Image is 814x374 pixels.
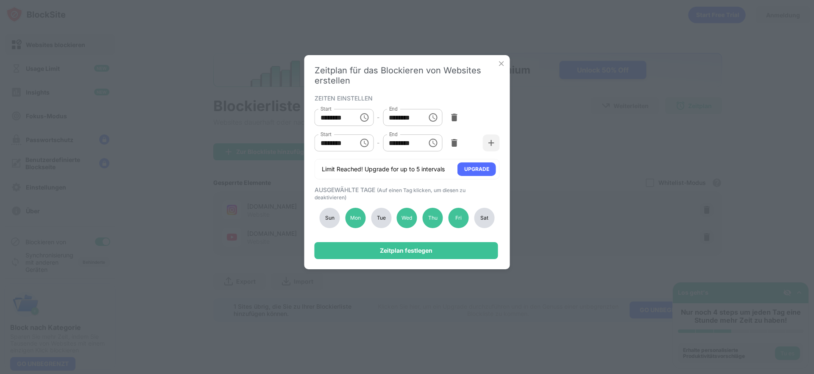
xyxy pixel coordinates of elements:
[315,95,498,101] div: ZEITEN EINSTELLEN
[449,208,469,228] div: Fri
[423,208,443,228] div: Thu
[322,165,445,173] div: Limit Reached! Upgrade for up to 5 intervals
[389,105,398,112] label: End
[371,208,391,228] div: Tue
[315,186,498,201] div: AUSGEWÄHLTE TAGE
[356,109,373,126] button: Choose time, selected time is 8:00 AM
[424,134,441,151] button: Choose time, selected time is 5:00 PM
[377,113,379,122] div: -
[315,187,466,201] span: (Auf einen Tag klicken, um diesen zu deaktivieren)
[380,247,432,254] div: Zeitplan festlegen
[320,208,340,228] div: Sun
[377,138,379,148] div: -
[321,131,332,138] label: Start
[345,208,365,228] div: Mon
[424,109,441,126] button: Choose time, selected time is 11:30 AM
[315,65,500,86] div: Zeitplan für das Blockieren von Websites erstellen
[474,208,494,228] div: Sat
[389,131,398,138] label: End
[321,105,332,112] label: Start
[356,134,373,151] button: Choose time, selected time is 1:30 PM
[397,208,417,228] div: Wed
[464,165,489,173] div: UPGRADE
[497,59,506,68] img: x-button.svg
